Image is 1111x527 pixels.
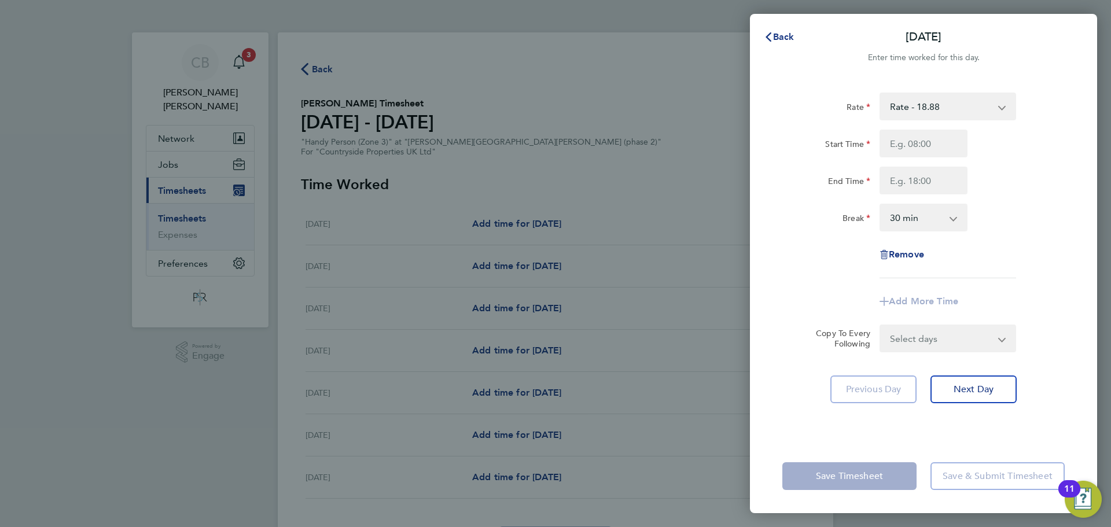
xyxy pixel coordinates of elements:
[1064,489,1075,504] div: 11
[1065,481,1102,518] button: Open Resource Center, 11 new notifications
[843,213,870,227] label: Break
[847,102,870,116] label: Rate
[889,249,924,260] span: Remove
[880,167,967,194] input: E.g. 18:00
[825,139,870,153] label: Start Time
[880,130,967,157] input: E.g. 08:00
[954,384,994,395] span: Next Day
[752,25,806,49] button: Back
[750,51,1097,65] div: Enter time worked for this day.
[773,31,794,42] span: Back
[828,176,870,190] label: End Time
[880,250,924,259] button: Remove
[930,375,1017,403] button: Next Day
[807,328,870,349] label: Copy To Every Following
[906,29,941,45] p: [DATE]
